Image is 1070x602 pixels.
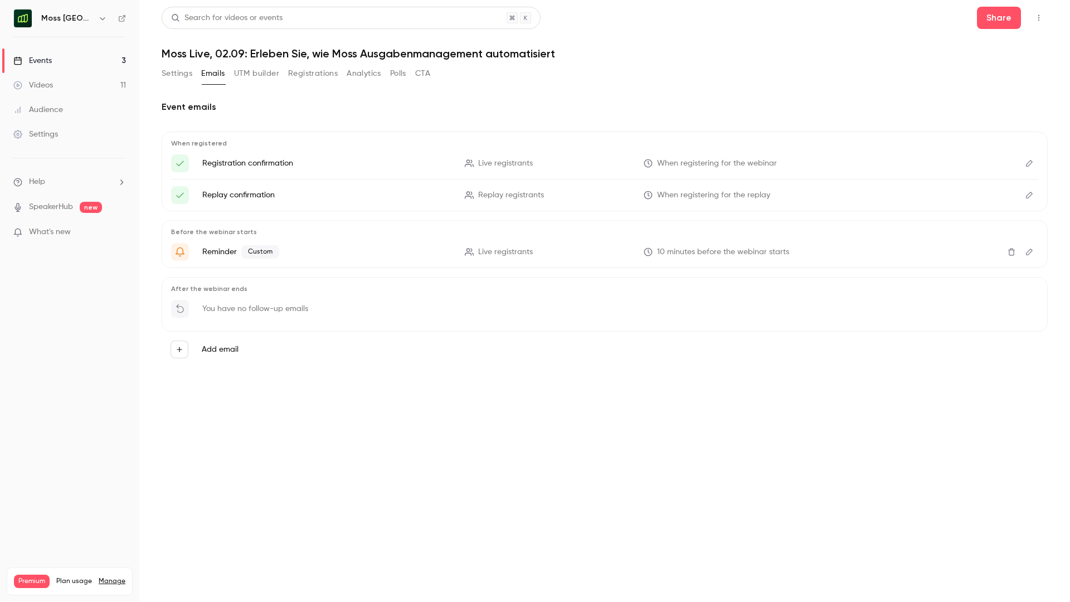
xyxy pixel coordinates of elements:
[478,246,533,258] span: Live registrants
[13,176,126,188] li: help-dropdown-opener
[99,577,125,586] a: Manage
[202,158,451,169] p: Registration confirmation
[390,65,406,82] button: Polls
[171,243,1038,261] li: Gleich startet Moss Live – sei dabei!
[202,245,451,259] p: Reminder
[29,201,73,213] a: SpeakerHub
[29,176,45,188] span: Help
[478,190,544,201] span: Replay registrants
[288,65,338,82] button: Registrations
[171,284,1038,293] p: After the webinar ends
[56,577,92,586] span: Plan usage
[162,47,1048,60] h1: Moss Live, 02.09: Erleben Sie, wie Moss Ausgabenmanagement automatisiert
[171,12,283,24] div: Search for videos or events
[41,13,94,24] h6: Moss [GEOGRAPHIC_DATA]
[171,139,1038,148] p: When registered
[1020,243,1038,261] button: Edit
[657,246,789,258] span: 10 minutes before the webinar starts
[1020,154,1038,172] button: Edit
[14,9,32,27] img: Moss Deutschland
[657,158,777,169] span: When registering for the webinar
[13,80,53,91] div: Videos
[202,344,239,355] label: Add email
[171,227,1038,236] p: Before the webinar starts
[29,226,71,238] span: What's new
[347,65,381,82] button: Analytics
[13,129,58,140] div: Settings
[1020,186,1038,204] button: Edit
[657,190,770,201] span: When registering for the replay
[171,154,1038,172] li: Du bist dabei: {{ event_name }}
[171,186,1038,204] li: Jetzt verfügbar: Deine Aufzeichnung vom Moss Live-Event
[162,65,192,82] button: Settings
[80,202,102,213] span: new
[478,158,533,169] span: Live registrants
[113,227,126,237] iframe: Noticeable Trigger
[201,65,225,82] button: Emails
[234,65,279,82] button: UTM builder
[1003,243,1020,261] button: Delete
[241,245,279,259] span: Custom
[202,190,451,201] p: Replay confirmation
[415,65,430,82] button: CTA
[14,575,50,588] span: Premium
[202,303,308,314] p: You have no follow-up emails
[977,7,1021,29] button: Share
[13,104,63,115] div: Audience
[13,55,52,66] div: Events
[162,100,1048,114] h2: Event emails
